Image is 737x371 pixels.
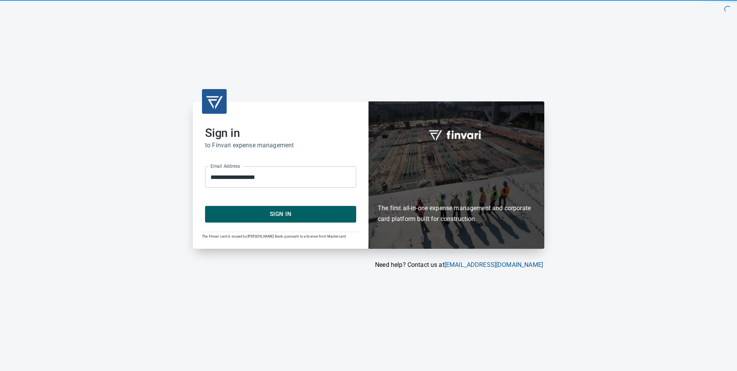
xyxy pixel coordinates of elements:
button: Sign In [205,206,356,222]
h6: to Finvari expense management [205,140,356,151]
h2: Sign in [205,126,356,140]
span: The Finvari card is issued by [PERSON_NAME] Bank, pursuant to a license from Mastercard [202,234,346,238]
span: Sign In [214,209,348,219]
a: [EMAIL_ADDRESS][DOMAIN_NAME] [444,261,543,268]
img: fullword_logo_white.png [427,126,485,143]
h6: The first all-in-one expense management and corporate card platform built for construction. [378,158,535,224]
p: Need help? Contact us at [193,260,543,270]
div: Finvari [368,101,544,248]
img: transparent_logo.png [205,92,224,111]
